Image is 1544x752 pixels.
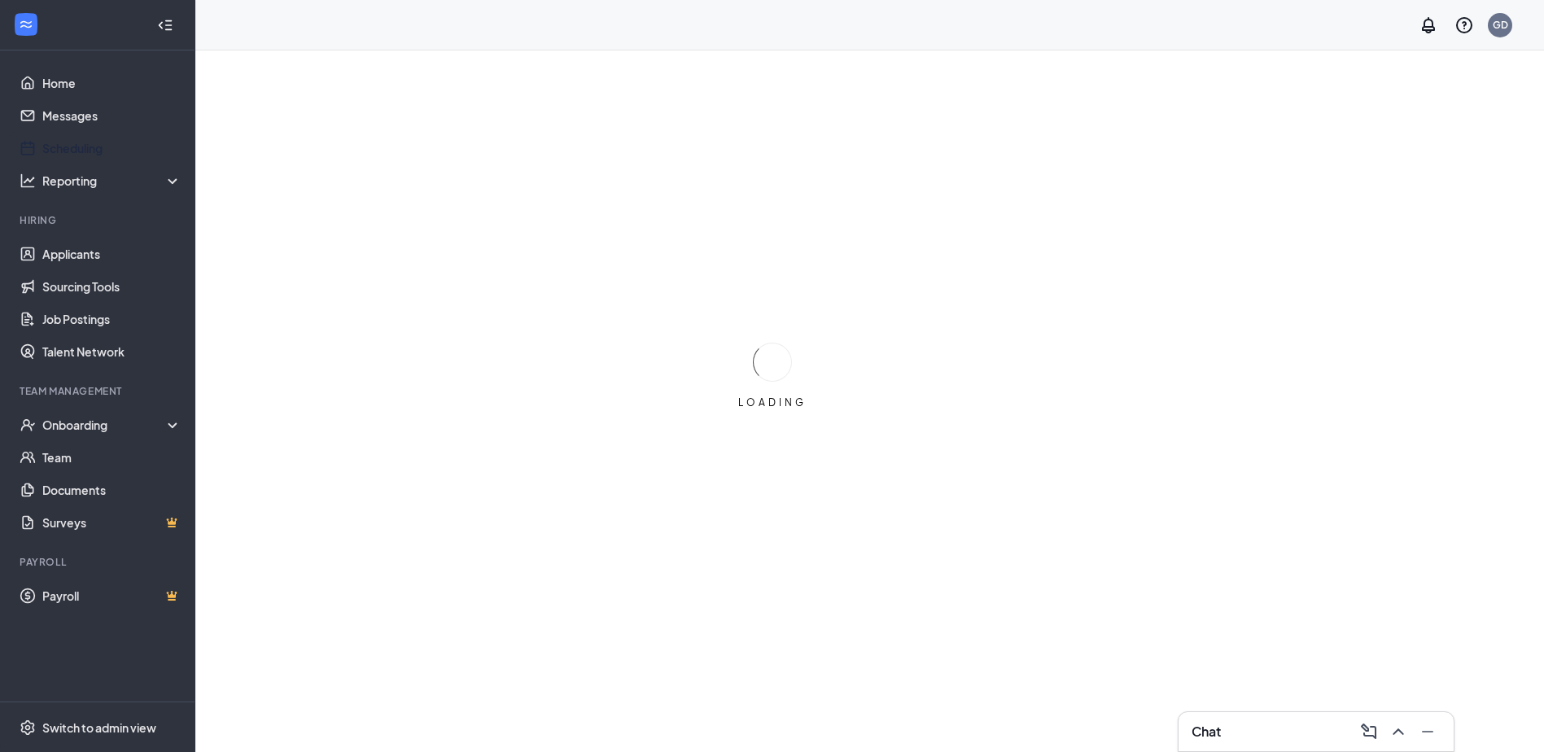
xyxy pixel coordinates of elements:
[42,270,182,303] a: Sourcing Tools
[1385,719,1411,745] button: ChevronUp
[1419,15,1438,35] svg: Notifications
[20,555,178,569] div: Payroll
[157,17,173,33] svg: Collapse
[1454,15,1474,35] svg: QuestionInfo
[1415,719,1441,745] button: Minimize
[42,67,182,99] a: Home
[42,474,182,506] a: Documents
[732,396,813,409] div: LOADING
[42,238,182,270] a: Applicants
[42,441,182,474] a: Team
[1359,722,1379,741] svg: ComposeMessage
[1389,722,1408,741] svg: ChevronUp
[20,173,36,189] svg: Analysis
[1192,723,1221,741] h3: Chat
[1418,722,1437,741] svg: Minimize
[1356,719,1382,745] button: ComposeMessage
[42,579,182,612] a: PayrollCrown
[1493,18,1508,32] div: GD
[42,417,168,433] div: Onboarding
[42,506,182,539] a: SurveysCrown
[42,99,182,132] a: Messages
[20,719,36,736] svg: Settings
[18,16,34,33] svg: WorkstreamLogo
[42,303,182,335] a: Job Postings
[20,417,36,433] svg: UserCheck
[42,173,182,189] div: Reporting
[20,213,178,227] div: Hiring
[42,719,156,736] div: Switch to admin view
[20,384,178,398] div: Team Management
[42,132,182,164] a: Scheduling
[42,335,182,368] a: Talent Network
